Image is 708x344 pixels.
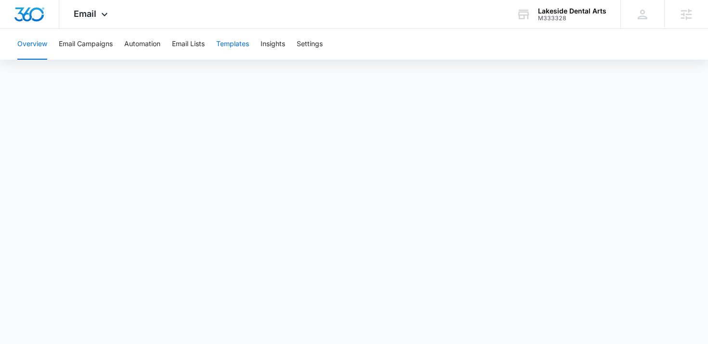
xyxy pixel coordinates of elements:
button: Overview [17,29,47,60]
button: Email Lists [172,29,205,60]
div: account id [538,15,606,22]
button: Settings [297,29,323,60]
div: account name [538,7,606,15]
button: Templates [216,29,249,60]
span: Email [74,9,96,19]
button: Automation [124,29,160,60]
button: Email Campaigns [59,29,113,60]
button: Insights [261,29,285,60]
